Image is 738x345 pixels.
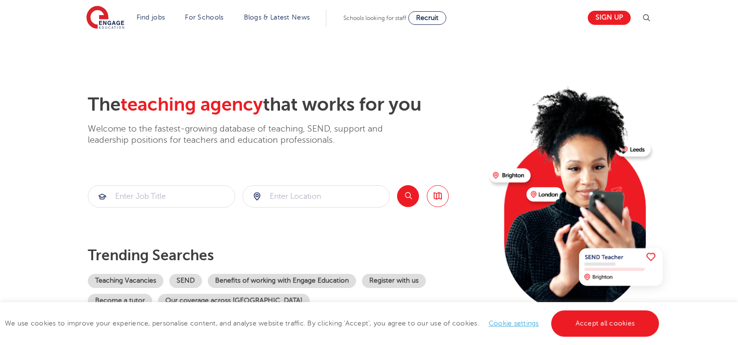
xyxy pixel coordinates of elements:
div: Submit [88,185,235,208]
a: Become a tutor [88,294,152,308]
input: Submit [88,186,235,207]
a: Find jobs [137,14,165,21]
a: Sign up [588,11,631,25]
a: Our coverage across [GEOGRAPHIC_DATA] [158,294,310,308]
button: Search [397,185,419,207]
p: Trending searches [88,247,481,264]
span: Schools looking for staff [343,15,406,21]
div: Submit [242,185,390,208]
a: Accept all cookies [551,310,659,337]
a: Cookie settings [489,320,539,327]
span: Recruit [416,14,439,21]
a: For Schools [185,14,223,21]
span: teaching agency [120,94,263,115]
h2: The that works for you [88,94,481,116]
img: Engage Education [86,6,124,30]
a: Teaching Vacancies [88,274,163,288]
a: Blogs & Latest News [244,14,310,21]
a: Benefits of working with Engage Education [208,274,356,288]
a: SEND [169,274,202,288]
p: Welcome to the fastest-growing database of teaching, SEND, support and leadership positions for t... [88,123,410,146]
a: Register with us [362,274,426,288]
span: We use cookies to improve your experience, personalise content, and analyse website traffic. By c... [5,320,661,327]
input: Submit [243,186,389,207]
a: Recruit [408,11,446,25]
